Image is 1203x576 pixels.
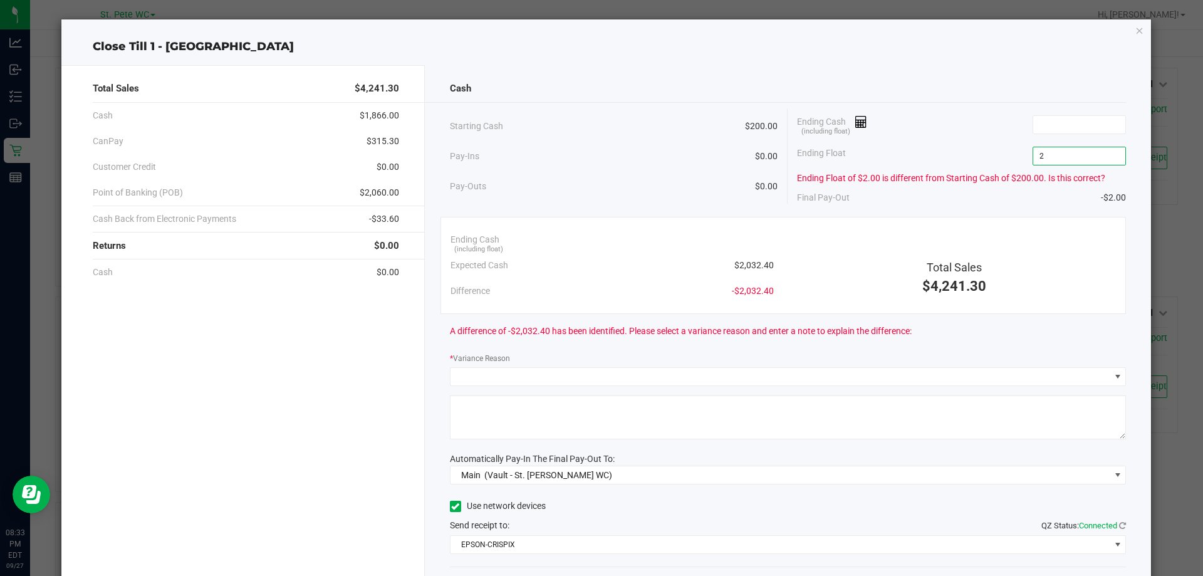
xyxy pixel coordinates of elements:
[377,266,399,279] span: $0.00
[927,261,982,274] span: Total Sales
[484,470,612,480] span: (Vault - St. [PERSON_NAME] WC)
[450,454,615,464] span: Automatically Pay-In The Final Pay-Out To:
[450,500,546,513] label: Use network devices
[745,120,778,133] span: $200.00
[1101,191,1126,204] span: -$2.00
[450,81,471,96] span: Cash
[93,109,113,122] span: Cash
[377,160,399,174] span: $0.00
[755,180,778,193] span: $0.00
[450,150,479,163] span: Pay-Ins
[797,191,850,204] span: Final Pay-Out
[93,81,139,96] span: Total Sales
[454,244,503,255] span: (including float)
[450,325,912,338] span: A difference of -$2,032.40 has been identified. Please select a variance reason and enter a note ...
[755,150,778,163] span: $0.00
[797,147,846,165] span: Ending Float
[93,186,183,199] span: Point of Banking (POB)
[93,266,113,279] span: Cash
[93,233,399,259] div: Returns
[1041,521,1126,530] span: QZ Status:
[734,259,774,272] span: $2,032.40
[450,180,486,193] span: Pay-Outs
[450,353,510,364] label: Variance Reason
[922,278,986,294] span: $4,241.30
[93,135,123,148] span: CanPay
[13,476,50,513] iframe: Resource center
[797,115,867,134] span: Ending Cash
[450,520,509,530] span: Send receipt to:
[360,186,399,199] span: $2,060.00
[355,81,399,96] span: $4,241.30
[450,536,1110,553] span: EPSON-CRISPIX
[732,285,774,298] span: -$2,032.40
[374,239,399,253] span: $0.00
[93,160,156,174] span: Customer Credit
[369,212,399,226] span: -$33.60
[61,38,1152,55] div: Close Till 1 - [GEOGRAPHIC_DATA]
[797,172,1126,185] div: Ending Float of $2.00 is different from Starting Cash of $200.00. Is this correct?
[450,120,503,133] span: Starting Cash
[450,233,499,246] span: Ending Cash
[360,109,399,122] span: $1,866.00
[801,127,850,137] span: (including float)
[93,212,236,226] span: Cash Back from Electronic Payments
[450,285,490,298] span: Difference
[450,259,508,272] span: Expected Cash
[461,470,481,480] span: Main
[1079,521,1117,530] span: Connected
[367,135,399,148] span: $315.30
